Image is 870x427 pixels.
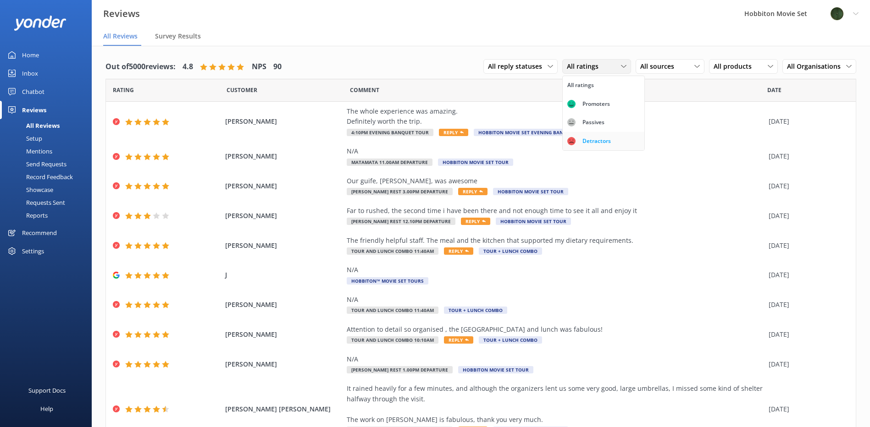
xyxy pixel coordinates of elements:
span: [PERSON_NAME] [225,181,342,191]
div: Detractors [576,137,618,146]
h4: 90 [273,61,282,73]
span: Tour + Lunch Combo [479,247,542,255]
div: Reviews [22,101,46,119]
span: [PERSON_NAME] [225,300,342,310]
a: All Reviews [6,119,92,132]
div: Passives [576,118,611,127]
div: Reports [6,209,48,222]
div: [DATE] [769,270,844,280]
div: Our guife, [PERSON_NAME], was awesome [347,176,764,186]
span: Tour and Lunch Combo 11:40am [347,247,438,255]
span: [PERSON_NAME] [225,211,342,221]
span: All sources [640,61,680,71]
div: [DATE] [769,404,844,414]
a: Record Feedback [6,170,92,183]
div: N/A [347,295,764,305]
div: Attention to detail so organised , the [GEOGRAPHIC_DATA] and lunch was fabulous! [347,324,764,334]
div: Recommend [22,224,57,242]
div: [DATE] [769,181,844,191]
span: All Organisations [787,61,846,71]
div: Send Requests [6,158,66,170]
span: [PERSON_NAME] [225,329,342,339]
span: Reply [439,129,468,136]
span: Hobbiton™ Movie Set Tours [347,277,428,285]
span: 4:10pm Evening Banquet Tour [347,129,433,136]
span: Matamata 11.00am Departure [347,159,432,166]
div: Requests Sent [6,196,65,209]
div: [DATE] [769,329,844,339]
span: [PERSON_NAME] Rest 12.10pm Departure [347,218,455,225]
div: Record Feedback [6,170,73,183]
span: [PERSON_NAME] [225,359,342,369]
div: Mentions [6,145,52,158]
a: Reports [6,209,92,222]
div: It rained heavily for a few minutes, and although the organizers lent us some very good, large um... [347,383,764,425]
span: [PERSON_NAME] [225,241,342,251]
div: Home [22,46,39,64]
h4: 4.8 [183,61,193,73]
div: [DATE] [769,241,844,251]
div: Far to rushed, the second time i have been there and not enough time to see it all and enjoy it [347,206,764,216]
img: yonder-white-logo.png [14,16,66,31]
div: [DATE] [769,359,844,369]
div: The whole experience was amazing. Definitely worth the trip. [347,106,764,127]
span: [PERSON_NAME] Rest 1.00pm Departure [347,366,453,373]
img: 34-1720495293.png [830,7,844,21]
span: Hobbiton Movie Set Tour [438,159,513,166]
span: Reply [458,188,488,195]
span: [PERSON_NAME] Rest 3.00pm Departure [347,188,453,195]
span: Tour + Lunch Combo [479,336,542,344]
div: [DATE] [769,300,844,310]
span: All Reviews [103,32,138,41]
span: Date [113,86,134,94]
span: Hobbiton Movie Set Tour [458,366,533,373]
span: Tour + Lunch Combo [444,307,507,314]
div: [DATE] [769,211,844,221]
span: Hobbiton Movie Set Tour [496,218,571,225]
a: Setup [6,132,92,145]
span: All reply statuses [488,61,548,71]
a: Requests Sent [6,196,92,209]
span: Question [350,86,379,94]
div: N/A [347,354,764,364]
span: All ratings [567,61,604,71]
h4: Out of 5000 reviews: [105,61,176,73]
span: Reply [444,247,473,255]
div: [DATE] [769,151,844,161]
span: J [225,270,342,280]
div: Promoters [576,99,617,109]
div: The friendly helpful staff. The meal and the kitchen that supported my dietary requirements. [347,235,764,246]
div: N/A [347,265,764,275]
div: All Reviews [6,119,60,132]
a: Showcase [6,183,92,196]
span: [PERSON_NAME] [PERSON_NAME] [225,404,342,414]
h4: NPS [252,61,266,73]
span: Date [227,86,257,94]
span: [PERSON_NAME] [225,116,342,126]
div: All ratings [567,81,594,90]
div: Setup [6,132,42,145]
div: Help [40,400,53,418]
span: Date [767,86,781,94]
span: [PERSON_NAME] [225,151,342,161]
span: Tour and Lunch Combo 10:10am [347,336,438,344]
span: Reply [444,336,473,344]
div: Support Docs [28,381,66,400]
span: All products [714,61,757,71]
h3: Reviews [103,6,140,21]
a: Send Requests [6,158,92,170]
div: [DATE] [769,116,844,126]
div: Showcase [6,183,53,196]
span: Reply [461,218,490,225]
span: Hobbiton Movie Set Evening Banquet Tour [474,129,595,136]
div: Inbox [22,64,38,82]
div: Chatbot [22,82,44,101]
span: Survey Results [155,32,201,41]
span: Tour and Lunch Combo 11:40am [347,307,438,314]
div: Settings [22,242,44,260]
a: Mentions [6,145,92,158]
div: N/A [347,146,764,156]
span: Hobbiton Movie Set Tour [493,188,568,195]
